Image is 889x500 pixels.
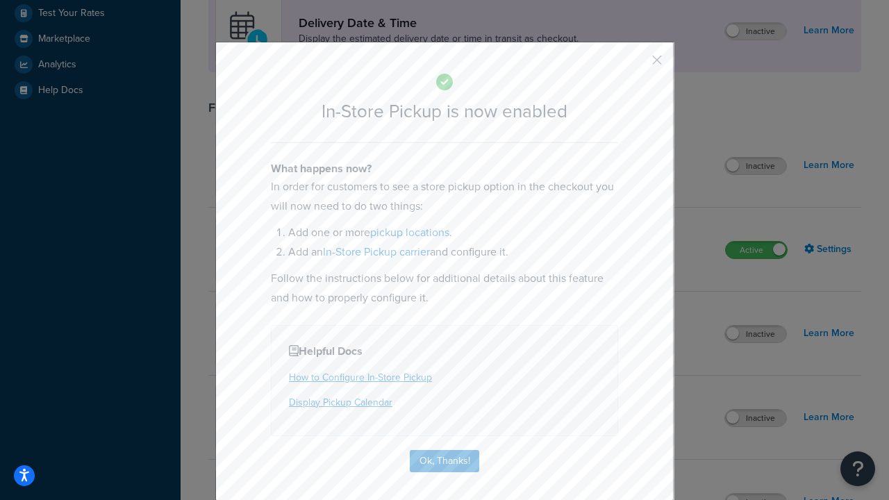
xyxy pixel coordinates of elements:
[271,177,618,216] p: In order for customers to see a store pickup option in the checkout you will now need to do two t...
[288,242,618,262] li: Add an and configure it.
[323,244,430,260] a: In-Store Pickup carrier
[370,224,449,240] a: pickup locations
[271,269,618,308] p: Follow the instructions below for additional details about this feature and how to properly confi...
[410,450,479,472] button: Ok, Thanks!
[289,343,600,360] h4: Helpful Docs
[288,223,618,242] li: Add one or more .
[271,160,618,177] h4: What happens now?
[271,101,618,122] h2: In-Store Pickup is now enabled
[289,370,432,385] a: How to Configure In-Store Pickup
[289,395,392,410] a: Display Pickup Calendar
